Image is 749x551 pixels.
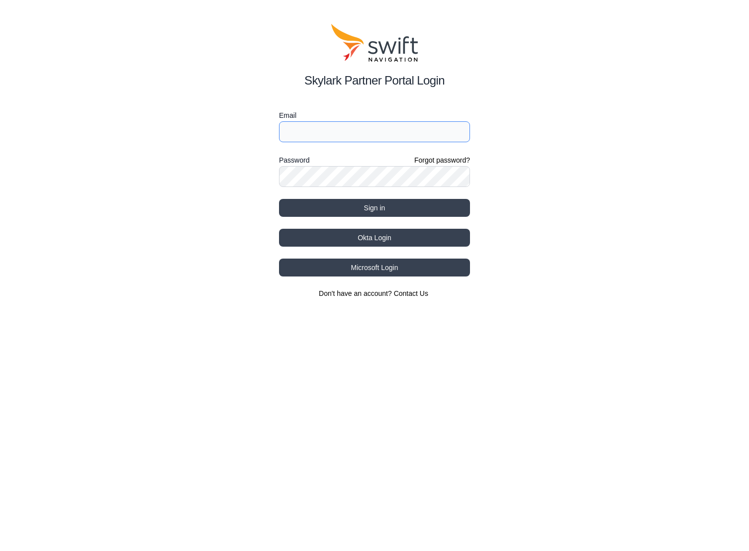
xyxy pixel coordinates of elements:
button: Microsoft Login [279,259,470,276]
a: Contact Us [394,289,428,297]
label: Email [279,109,470,121]
label: Password [279,154,309,166]
a: Forgot password? [414,155,470,165]
button: Okta Login [279,229,470,247]
button: Sign in [279,199,470,217]
section: Don't have an account? [279,288,470,298]
h2: Skylark Partner Portal Login [279,72,470,90]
